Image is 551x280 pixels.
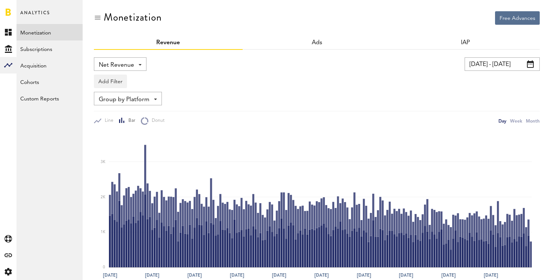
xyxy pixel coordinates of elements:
[17,90,83,106] a: Custom Reports
[495,11,540,25] button: Free Advances
[498,117,506,125] div: Day
[357,272,371,279] text: [DATE]
[230,272,244,279] text: [DATE]
[312,40,322,46] a: Ads
[125,118,135,124] span: Bar
[510,117,522,125] div: Week
[103,272,117,279] text: [DATE]
[145,272,159,279] text: [DATE]
[272,272,286,279] text: [DATE]
[17,40,83,57] a: Subscriptions
[99,93,149,106] span: Group by Platform
[20,8,50,24] span: Analytics
[104,11,162,23] div: Monetization
[314,272,329,279] text: [DATE]
[441,272,456,279] text: [DATE]
[17,24,83,40] a: Monetization
[484,272,498,279] text: [DATE]
[101,195,106,199] text: 2K
[101,231,106,234] text: 1K
[94,75,127,88] button: Add Filter
[148,118,165,124] span: Donut
[399,272,413,279] text: [DATE]
[156,40,180,46] a: Revenue
[187,272,202,279] text: [DATE]
[17,57,83,73] a: Acquisition
[103,265,105,269] text: 0
[101,118,113,124] span: Line
[492,258,543,276] iframe: Opens a widget where you can find more information
[526,117,540,125] div: Month
[99,59,134,72] span: Net Revenue
[101,160,106,164] text: 3K
[461,40,470,46] a: IAP
[17,73,83,90] a: Cohorts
